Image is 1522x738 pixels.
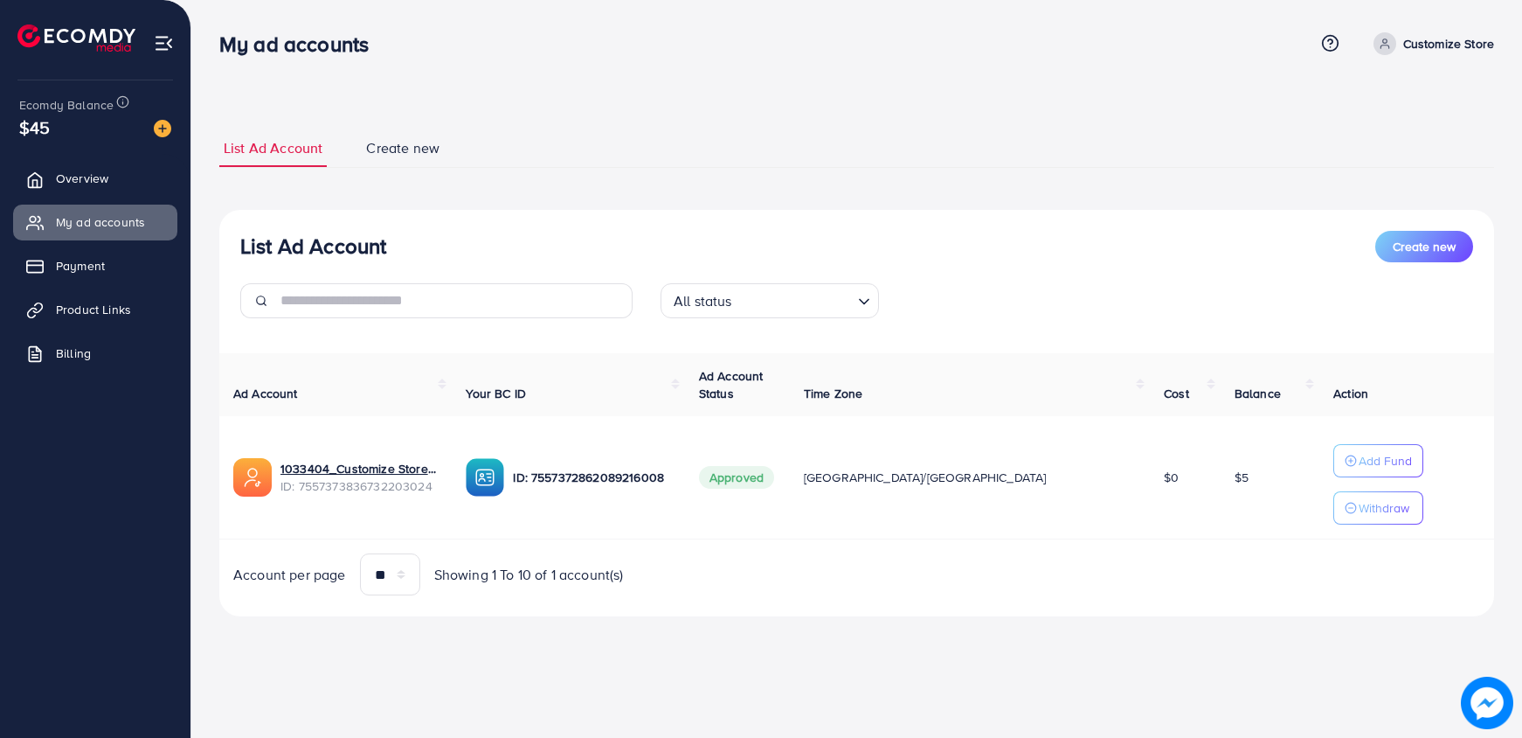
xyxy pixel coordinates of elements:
[434,565,624,585] span: Showing 1 To 10 of 1 account(s)
[233,458,272,497] img: ic-ads-acc.e4c84228.svg
[1333,385,1368,402] span: Action
[1366,32,1494,55] a: Customize Store
[466,385,526,402] span: Your BC ID
[56,345,91,362] span: Billing
[1393,238,1456,255] span: Create new
[1164,469,1179,486] span: $0
[280,460,438,496] div: <span class='underline'>1033404_Customize Store_1759588237532</span></br>7557373836732203024
[219,31,383,57] h3: My ad accounts
[1359,498,1409,519] p: Withdraw
[19,96,114,114] span: Ecomdy Balance
[154,33,174,53] img: menu
[1359,450,1412,471] p: Add Fund
[56,301,131,318] span: Product Links
[233,565,346,585] span: Account per page
[56,213,145,231] span: My ad accounts
[13,336,177,371] a: Billing
[1235,385,1281,402] span: Balance
[661,283,879,318] div: Search for option
[13,161,177,196] a: Overview
[1333,444,1423,477] button: Add Fund
[56,257,105,275] span: Payment
[1235,469,1249,486] span: $5
[1463,679,1511,727] img: image
[737,285,851,314] input: Search for option
[1403,33,1494,54] p: Customize Store
[13,205,177,240] a: My ad accounts
[280,460,438,477] a: 1033404_Customize Store_1759588237532
[19,115,50,140] span: $45
[224,138,322,158] span: List Ad Account
[17,24,135,52] img: logo
[240,233,386,259] h3: List Ad Account
[13,292,177,327] a: Product Links
[154,120,171,137] img: image
[466,458,504,497] img: ic-ba-acc.ded83a64.svg
[513,467,670,488] p: ID: 7557372862089216008
[670,289,736,314] span: All status
[280,477,438,495] span: ID: 7557373836732203024
[1333,491,1423,525] button: Withdraw
[56,170,108,187] span: Overview
[699,367,764,402] span: Ad Account Status
[699,466,774,489] span: Approved
[1375,231,1473,262] button: Create new
[233,385,298,402] span: Ad Account
[804,385,862,402] span: Time Zone
[366,138,439,158] span: Create new
[1164,385,1189,402] span: Cost
[804,469,1047,486] span: [GEOGRAPHIC_DATA]/[GEOGRAPHIC_DATA]
[13,248,177,283] a: Payment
